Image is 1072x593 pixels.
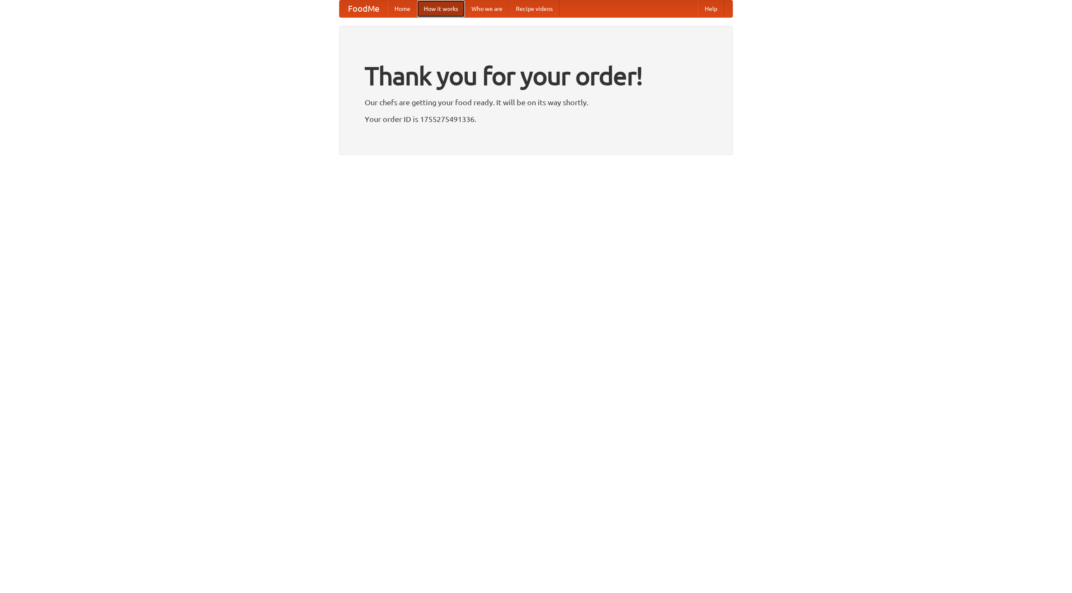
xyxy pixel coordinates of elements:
[465,0,509,17] a: Who we are
[698,0,724,17] a: Help
[509,0,559,17] a: Recipe videos
[365,96,707,109] p: Our chefs are getting your food ready. It will be on its way shortly.
[365,56,707,96] h1: Thank you for your order!
[365,113,707,125] p: Your order ID is 1755275491336.
[388,0,417,17] a: Home
[417,0,465,17] a: How it works
[340,0,388,17] a: FoodMe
